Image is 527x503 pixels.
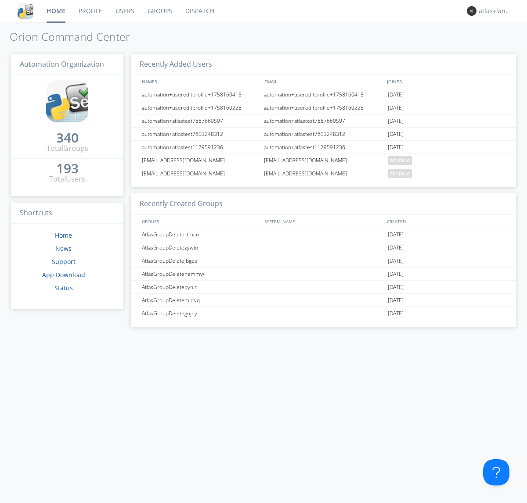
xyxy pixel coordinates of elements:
[388,254,404,268] span: [DATE]
[140,268,261,280] div: AtlasGroupDeletenemmw
[140,88,261,101] div: automation+usereditprofile+1758160415
[131,281,516,294] a: AtlasGroupDeletepynir[DATE]
[140,215,260,228] div: GROUPS
[131,88,516,101] a: automation+usereditprofile+1758160415automation+usereditprofile+1758160415[DATE]
[131,114,516,128] a: automation+atlastest7887669597automation+atlastest7887669597[DATE]
[262,128,386,140] div: automation+atlastest7653248312
[131,268,516,281] a: AtlasGroupDeletenemmw[DATE]
[49,174,85,184] div: Total Users
[56,133,79,142] div: 340
[131,193,516,215] h3: Recently Created Groups
[385,75,508,88] div: JOINED
[56,133,79,143] a: 340
[388,141,404,154] span: [DATE]
[140,228,261,241] div: AtlasGroupDeletertmcn
[388,307,404,320] span: [DATE]
[11,203,123,224] h3: Shortcuts
[140,307,261,320] div: AtlasGroupDeletegnjhy
[140,281,261,293] div: AtlasGroupDeletepynir
[140,101,261,114] div: automation+usereditprofile+1758160228
[55,244,72,253] a: News
[140,167,261,180] div: [EMAIL_ADDRESS][DOMAIN_NAME]
[388,294,404,307] span: [DATE]
[388,228,404,241] span: [DATE]
[46,80,88,122] img: cddb5a64eb264b2086981ab96f4c1ba7
[262,167,386,180] div: [EMAIL_ADDRESS][DOMAIN_NAME]
[140,294,261,307] div: AtlasGroupDeletembtvq
[262,75,385,88] div: EMAIL
[388,281,404,294] span: [DATE]
[262,114,386,127] div: automation+atlastest7887669597
[52,257,76,266] a: Support
[131,141,516,154] a: automation+atlastest1179591236automation+atlastest1179591236[DATE]
[20,59,104,69] span: Automation Organization
[131,154,516,167] a: [EMAIL_ADDRESS][DOMAIN_NAME][EMAIL_ADDRESS][DOMAIN_NAME]pending
[55,231,72,239] a: Home
[140,114,261,127] div: automation+atlastest7887669597
[140,254,261,267] div: AtlasGroupDeletejbges
[262,215,385,228] div: SYSTEM_NAME
[140,75,260,88] div: NAMES
[385,215,508,228] div: CREATED
[140,141,261,153] div: automation+atlastest1179591236
[388,268,404,281] span: [DATE]
[388,101,404,114] span: [DATE]
[131,128,516,141] a: automation+atlastest7653248312automation+atlastest7653248312[DATE]
[262,154,386,167] div: [EMAIL_ADDRESS][DOMAIN_NAME]
[131,254,516,268] a: AtlasGroupDeletejbges[DATE]
[140,128,261,140] div: automation+atlastest7653248312
[262,88,386,101] div: automation+usereditprofile+1758160415
[131,54,516,75] h3: Recently Added Users
[388,156,412,165] span: pending
[388,169,412,178] span: pending
[131,307,516,320] a: AtlasGroupDeletegnjhy[DATE]
[140,154,261,167] div: [EMAIL_ADDRESS][DOMAIN_NAME]
[18,3,33,19] img: cddb5a64eb264b2086981ab96f4c1ba7
[131,228,516,241] a: AtlasGroupDeletertmcn[DATE]
[42,271,85,279] a: App Download
[483,459,509,485] iframe: Toggle Customer Support
[56,164,79,174] a: 193
[47,143,88,153] div: Total Groups
[388,88,404,101] span: [DATE]
[131,241,516,254] a: AtlasGroupDeletezywio[DATE]
[388,241,404,254] span: [DATE]
[140,241,261,254] div: AtlasGroupDeletezywio
[388,114,404,128] span: [DATE]
[467,6,476,16] img: 373638.png
[54,284,73,292] a: Status
[131,294,516,307] a: AtlasGroupDeletembtvq[DATE]
[56,164,79,173] div: 193
[388,128,404,141] span: [DATE]
[262,101,386,114] div: automation+usereditprofile+1758160228
[131,167,516,180] a: [EMAIL_ADDRESS][DOMAIN_NAME][EMAIL_ADDRESS][DOMAIN_NAME]pending
[479,7,512,15] div: atlas+language+check
[131,101,516,114] a: automation+usereditprofile+1758160228automation+usereditprofile+1758160228[DATE]
[262,141,386,153] div: automation+atlastest1179591236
